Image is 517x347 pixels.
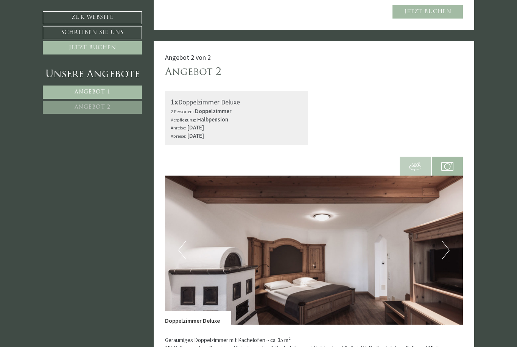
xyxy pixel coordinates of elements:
[165,65,221,79] div: Angebot 2
[75,104,111,110] span: Angebot 2
[11,35,108,40] small: 14:06
[11,22,108,27] div: Montis – Active Nature Spa
[165,53,211,62] span: Angebot 2 von 2
[392,5,463,19] a: Jetzt buchen
[137,6,162,18] div: [DATE]
[171,117,196,123] small: Verpflegung:
[75,89,111,95] span: Angebot 1
[171,108,194,114] small: 2 Personen:
[165,311,231,325] div: Doppelzimmer Deluxe
[195,107,232,115] b: Doppelzimmer
[197,116,228,123] b: Halbpension
[165,176,463,325] img: image
[187,132,204,139] b: [DATE]
[249,199,298,213] button: Senden
[43,26,142,39] a: Schreiben Sie uns
[6,20,112,42] div: Guten Tag, wie können wir Ihnen helfen?
[441,160,453,173] img: camera.svg
[171,133,186,139] small: Abreise:
[171,124,186,131] small: Anreise:
[171,97,178,106] b: 1x
[43,11,142,24] a: Zur Website
[178,241,186,260] button: Previous
[442,241,450,260] button: Next
[409,160,421,173] img: 360-grad.svg
[43,41,142,54] a: Jetzt buchen
[171,96,303,107] div: Doppelzimmer Deluxe
[43,68,142,82] div: Unsere Angebote
[187,124,204,131] b: [DATE]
